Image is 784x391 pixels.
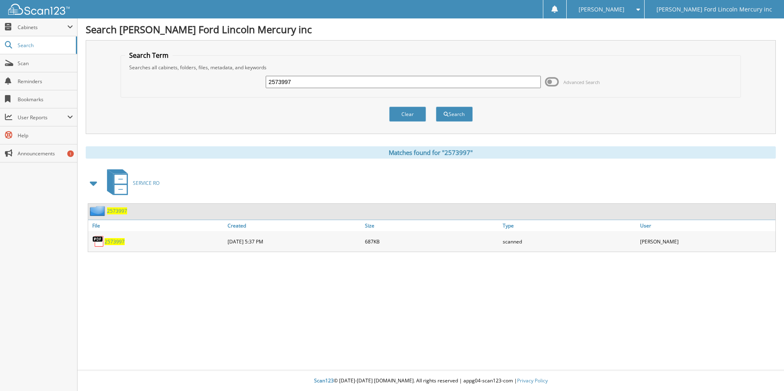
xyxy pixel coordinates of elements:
[226,220,363,231] a: Created
[18,60,73,67] span: Scan
[92,235,105,248] img: PDF.png
[102,167,160,199] a: SERVICE RO
[18,78,73,85] span: Reminders
[86,23,776,36] h1: Search [PERSON_NAME] Ford Lincoln Mercury inc
[638,233,775,250] div: [PERSON_NAME]
[18,114,67,121] span: User Reports
[67,150,74,157] div: 1
[133,180,160,186] span: SERVICE RO
[88,220,226,231] a: File
[314,377,334,384] span: Scan123
[363,220,500,231] a: Size
[389,107,426,122] button: Clear
[501,233,638,250] div: scanned
[90,206,107,216] img: folder2.png
[363,233,500,250] div: 687KB
[436,107,473,122] button: Search
[86,146,776,159] div: Matches found for "2573997"
[638,220,775,231] a: User
[105,238,125,245] a: 2573997
[18,132,73,139] span: Help
[125,64,736,71] div: Searches all cabinets, folders, files, metadata, and keywords
[18,24,67,31] span: Cabinets
[517,377,548,384] a: Privacy Policy
[579,7,624,12] span: [PERSON_NAME]
[18,96,73,103] span: Bookmarks
[501,220,638,231] a: Type
[18,42,72,49] span: Search
[8,4,70,15] img: scan123-logo-white.svg
[125,51,173,60] legend: Search Term
[656,7,772,12] span: [PERSON_NAME] Ford Lincoln Mercury inc
[18,150,73,157] span: Announcements
[107,207,127,214] a: 2573997
[226,233,363,250] div: [DATE] 5:37 PM
[77,371,784,391] div: © [DATE]-[DATE] [DOMAIN_NAME]. All rights reserved | appg04-scan123-com |
[563,79,600,85] span: Advanced Search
